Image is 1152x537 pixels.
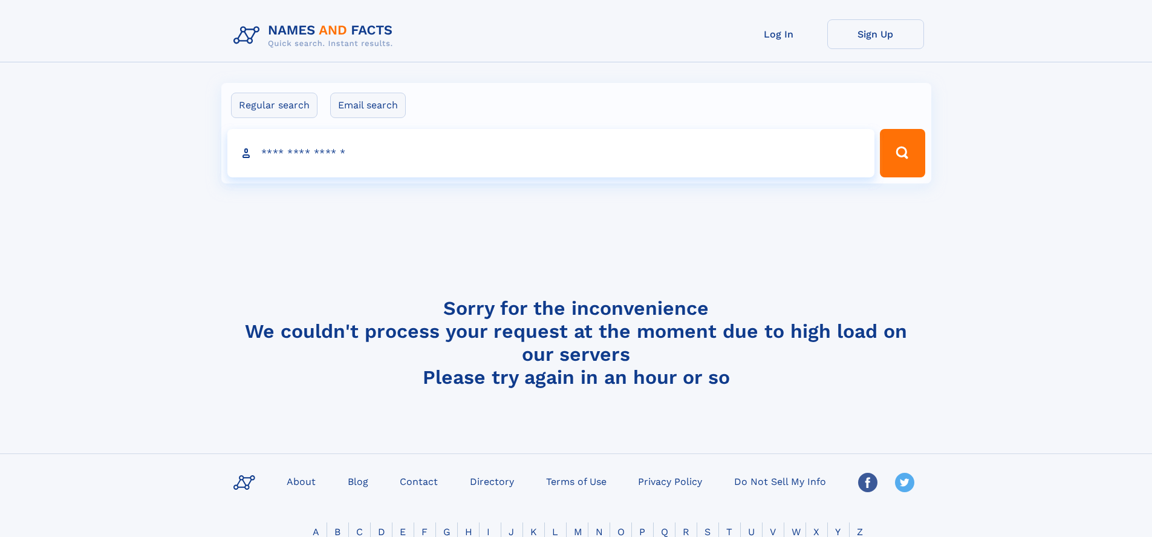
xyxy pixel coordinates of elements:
a: Directory [465,472,519,490]
label: Regular search [231,93,317,118]
img: Twitter [895,473,914,492]
a: Contact [395,472,443,490]
a: Terms of Use [541,472,611,490]
label: Email search [330,93,406,118]
img: Logo Names and Facts [229,19,403,52]
input: search input [227,129,875,177]
a: About [282,472,321,490]
a: Blog [343,472,373,490]
a: Sign Up [827,19,924,49]
a: Do Not Sell My Info [729,472,831,490]
a: Log In [731,19,827,49]
button: Search Button [880,129,925,177]
a: Privacy Policy [633,472,707,490]
img: Facebook [858,473,877,492]
h4: Sorry for the inconvenience We couldn't process your request at the moment due to high load on ou... [229,297,924,389]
